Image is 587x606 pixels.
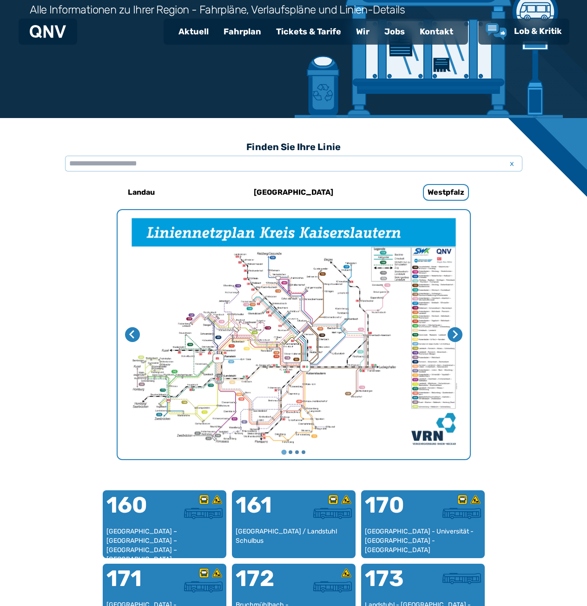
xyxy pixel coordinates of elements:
div: My Favorite Images [118,210,470,459]
a: Westpfalz [384,181,508,204]
div: 171 [106,567,165,601]
button: Letzte Seite [125,327,140,342]
img: Überlandbus [184,508,223,519]
h3: Alle Informationen zu Ihrer Region - Fahrpläne, Verlaufspläne und Linien-Details [30,2,405,17]
img: QNV Logo [30,25,66,38]
button: Gehe zu Seite 4 [302,450,305,454]
img: Netzpläne Westpfalz Seite 1 von 4 [118,210,470,459]
ul: Wählen Sie eine Seite zum Anzeigen [118,449,470,455]
button: Nächste Seite [448,327,462,342]
img: Überlandbus [313,581,352,593]
button: Gehe zu Seite 1 [281,450,286,455]
h6: [GEOGRAPHIC_DATA] [250,185,337,200]
div: 161 [236,494,294,527]
img: Überlandbus [184,581,223,593]
div: [GEOGRAPHIC_DATA] – [GEOGRAPHIC_DATA] – [GEOGRAPHIC_DATA] – [GEOGRAPHIC_DATA] – [GEOGRAPHIC_DATA]... [106,527,223,554]
a: [GEOGRAPHIC_DATA] [232,181,356,204]
img: Überlandbus [442,508,481,519]
button: Gehe zu Seite 2 [289,450,292,454]
h6: Westpfalz [423,184,469,201]
a: Fahrplan [216,20,269,44]
div: 170 [365,494,423,527]
span: Lob & Kritik [514,26,562,36]
div: 172 [236,567,294,601]
a: Kontakt [412,20,461,44]
div: [GEOGRAPHIC_DATA] - Universität - [GEOGRAPHIC_DATA] - [GEOGRAPHIC_DATA] [365,527,481,554]
img: Überlandbus [313,508,352,519]
a: Jobs [377,20,412,44]
a: Wir [349,20,377,44]
div: 160 [106,494,165,527]
h6: Landau [124,185,158,200]
h3: Finden Sie Ihre Linie [65,137,522,157]
span: x [506,158,519,169]
img: Überlandbus [442,573,481,584]
a: Landau [79,181,203,204]
div: [GEOGRAPHIC_DATA] / Landstuhl Schulbus [236,527,352,554]
li: 1 von 4 [118,210,470,459]
a: Lob & Kritik [486,23,562,40]
a: Aktuell [171,20,216,44]
div: 173 [365,567,423,601]
button: Gehe zu Seite 3 [295,450,299,454]
a: QNV Logo [30,22,66,41]
a: Tickets & Tarife [269,20,349,44]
